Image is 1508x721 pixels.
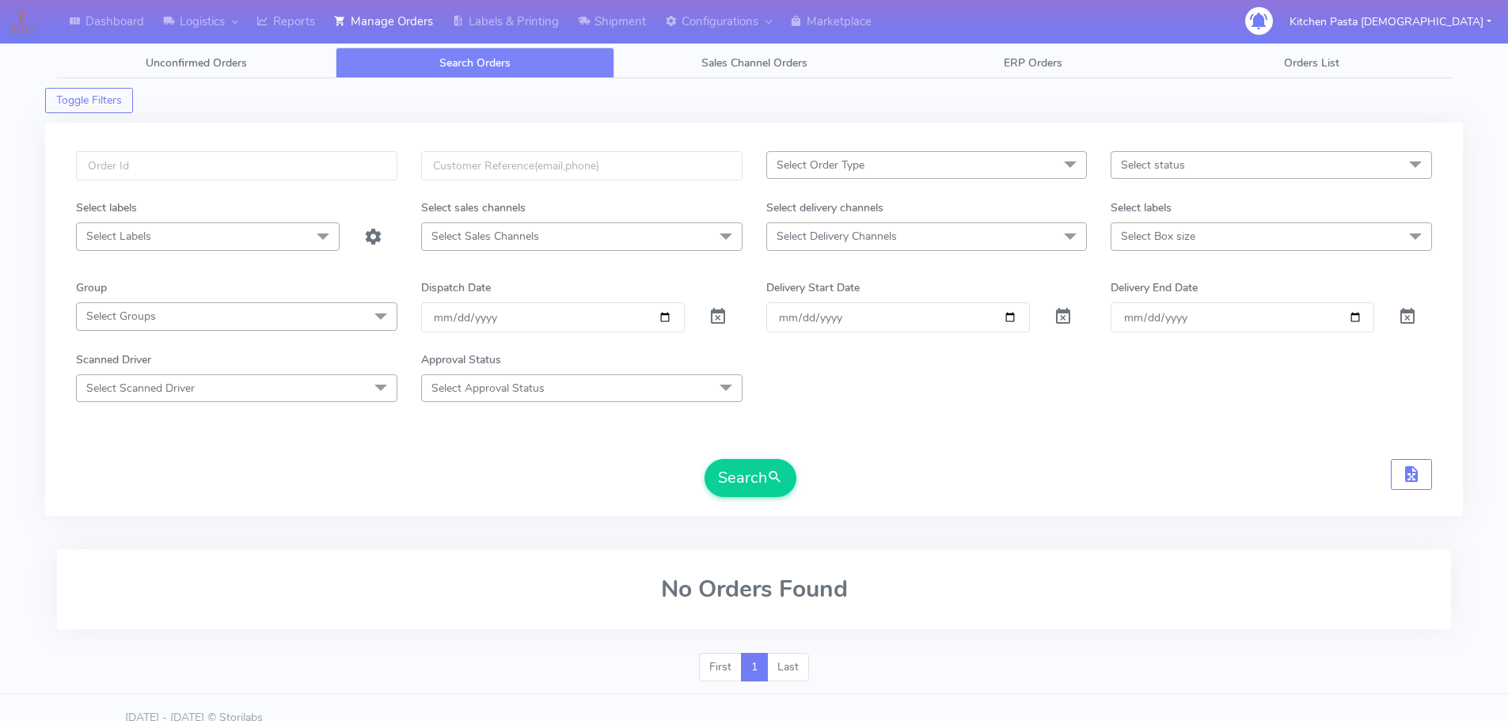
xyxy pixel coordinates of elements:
[421,199,526,216] label: Select sales channels
[76,151,397,180] input: Order Id
[1111,199,1172,216] label: Select labels
[1278,6,1503,38] button: Kitchen Pasta [DEMOGRAPHIC_DATA]
[777,157,864,173] span: Select Order Type
[1284,55,1339,70] span: Orders List
[705,459,796,497] button: Search
[86,309,156,324] span: Select Groups
[76,351,151,368] label: Scanned Driver
[777,229,897,244] span: Select Delivery Channels
[766,279,860,296] label: Delivery Start Date
[741,653,768,681] a: 1
[146,55,247,70] span: Unconfirmed Orders
[421,279,491,296] label: Dispatch Date
[45,88,133,113] button: Toggle Filters
[431,381,545,396] span: Select Approval Status
[86,229,151,244] span: Select Labels
[76,576,1432,602] h2: No Orders Found
[76,279,107,296] label: Group
[439,55,511,70] span: Search Orders
[86,381,195,396] span: Select Scanned Driver
[766,199,883,216] label: Select delivery channels
[421,351,501,368] label: Approval Status
[76,199,137,216] label: Select labels
[1111,279,1198,296] label: Delivery End Date
[701,55,807,70] span: Sales Channel Orders
[1121,157,1185,173] span: Select status
[1121,229,1195,244] span: Select Box size
[57,47,1451,78] ul: Tabs
[421,151,743,180] input: Customer Reference(email,phone)
[1004,55,1062,70] span: ERP Orders
[431,229,539,244] span: Select Sales Channels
